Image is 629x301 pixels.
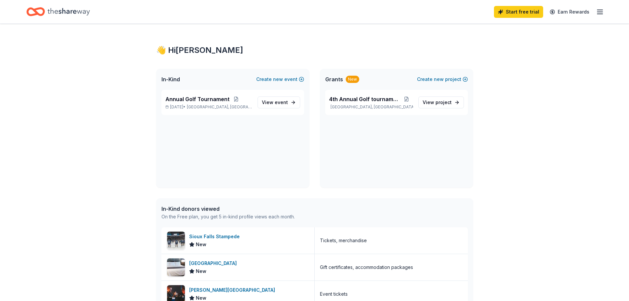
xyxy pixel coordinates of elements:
[187,104,252,110] span: [GEOGRAPHIC_DATA], [GEOGRAPHIC_DATA]
[262,98,288,106] span: View
[189,233,242,241] div: Sioux Falls Stampede
[189,286,278,294] div: [PERSON_NAME][GEOGRAPHIC_DATA]
[26,4,90,19] a: Home
[418,96,464,108] a: View project
[423,98,452,106] span: View
[273,75,283,83] span: new
[346,76,359,83] div: New
[256,75,304,83] button: Createnewevent
[258,96,300,108] a: View event
[161,205,295,213] div: In-Kind donors viewed
[546,6,593,18] a: Earn Rewards
[329,104,413,110] p: [GEOGRAPHIC_DATA], [GEOGRAPHIC_DATA]
[434,75,444,83] span: new
[196,241,206,248] span: New
[329,95,400,103] span: 4th Annual Golf tournament
[494,6,543,18] a: Start free trial
[417,75,468,83] button: Createnewproject
[325,75,343,83] span: Grants
[161,75,180,83] span: In-Kind
[189,259,239,267] div: [GEOGRAPHIC_DATA]
[196,267,206,275] span: New
[320,237,367,245] div: Tickets, merchandise
[320,290,348,298] div: Event tickets
[156,45,473,56] div: 👋 Hi [PERSON_NAME]
[275,99,288,105] span: event
[320,263,413,271] div: Gift certificates, accommodation packages
[167,258,185,276] img: Image for Royal River Casino
[167,232,185,249] img: Image for Sioux Falls Stampede
[165,95,229,103] span: Annual Golf Tournament
[165,104,252,110] p: [DATE] •
[436,99,452,105] span: project
[161,213,295,221] div: On the Free plan, you get 5 in-kind profile views each month.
